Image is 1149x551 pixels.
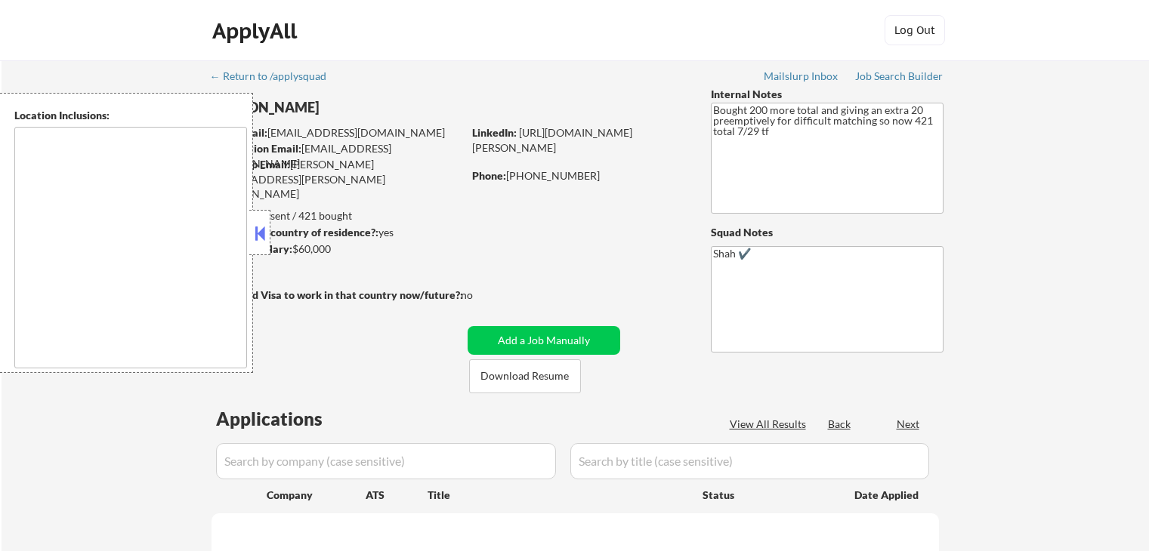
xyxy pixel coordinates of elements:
[711,225,944,240] div: Squad Notes
[472,169,506,182] strong: Phone:
[711,87,944,102] div: Internal Notes
[730,417,811,432] div: View All Results
[855,71,944,82] div: Job Search Builder
[210,71,341,82] div: ← Return to /applysquad
[212,98,522,117] div: [PERSON_NAME]
[885,15,945,45] button: Log Out
[897,417,921,432] div: Next
[212,157,462,202] div: [PERSON_NAME][EMAIL_ADDRESS][PERSON_NAME][DOMAIN_NAME]
[216,443,556,479] input: Search by company (case sensitive)
[212,125,462,140] div: [EMAIL_ADDRESS][DOMAIN_NAME]
[212,18,301,44] div: ApplyAll
[212,288,463,301] strong: Will need Visa to work in that country now/future?:
[267,488,366,503] div: Company
[14,108,247,123] div: Location Inclusions:
[764,70,839,85] a: Mailslurp Inbox
[211,225,458,240] div: yes
[469,359,581,393] button: Download Resume
[366,488,428,503] div: ATS
[211,226,378,239] strong: Can work in country of residence?:
[472,168,686,183] div: [PHONE_NUMBER]
[570,443,929,479] input: Search by title (case sensitive)
[828,417,852,432] div: Back
[854,488,921,503] div: Date Applied
[764,71,839,82] div: Mailslurp Inbox
[210,70,341,85] a: ← Return to /applysquad
[468,326,620,355] button: Add a Job Manually
[472,126,632,154] a: [URL][DOMAIN_NAME][PERSON_NAME]
[211,208,462,223] div: 334 sent / 421 bought
[216,410,366,428] div: Applications
[461,288,504,303] div: no
[428,488,688,503] div: Title
[703,481,832,508] div: Status
[212,141,462,171] div: [EMAIL_ADDRESS][DOMAIN_NAME]
[472,126,517,139] strong: LinkedIn:
[211,242,462,257] div: $60,000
